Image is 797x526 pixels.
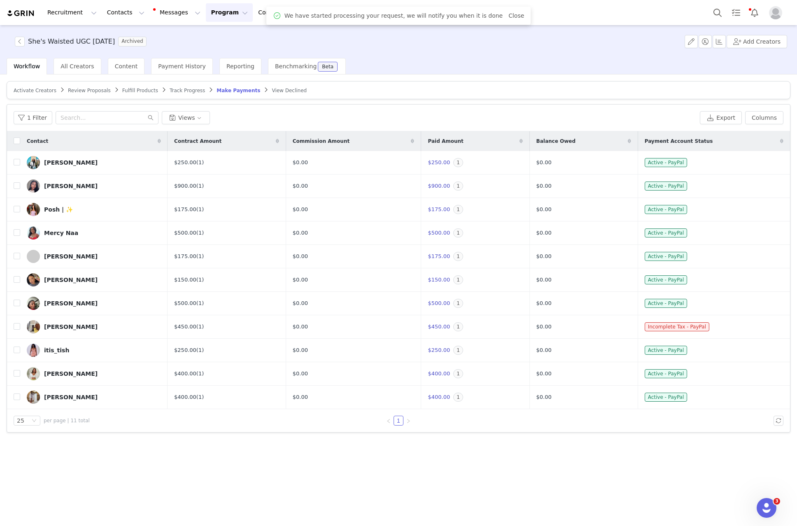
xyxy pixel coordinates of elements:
[536,323,552,331] span: $0.00
[536,393,552,401] span: $0.00
[645,158,687,167] span: Active - PayPal
[27,137,48,145] span: Contact
[44,300,98,307] div: [PERSON_NAME]
[284,12,503,20] span: We have started processing your request, we will notify you when it is done
[196,300,204,306] a: (1)
[27,250,161,263] a: [PERSON_NAME]
[27,273,161,286] a: [PERSON_NAME]
[32,418,37,424] i: icon: down
[174,182,279,190] div: $900.00
[645,205,687,214] span: Active - PayPal
[453,299,463,308] span: 1
[196,159,204,165] a: (1)
[293,346,415,354] div: $0.00
[115,63,138,70] span: Content
[383,3,430,22] a: Community
[745,111,783,124] button: Columns
[298,3,350,22] button: Reporting
[148,115,154,121] i: icon: search
[27,344,40,357] img: 4968fe6c-eee1-4b2c-a440-a7dfac24578f.jpg
[15,37,150,47] span: [object Object]
[428,159,450,165] span: $250.00
[150,3,205,22] button: Messages
[453,369,463,378] span: 1
[428,253,450,259] span: $175.00
[428,370,450,377] span: $400.00
[44,183,98,189] div: [PERSON_NAME]
[196,253,204,259] a: (1)
[174,205,279,214] div: $175.00
[293,137,350,145] span: Commission Amount
[27,367,161,380] a: [PERSON_NAME]
[14,111,52,124] button: 1 Filter
[28,37,115,47] h3: She's Waisted UGC [DATE]
[174,393,279,401] div: $400.00
[293,229,415,237] div: $0.00
[162,111,210,124] button: Views
[14,88,56,93] span: Activate Creators
[44,277,98,283] div: [PERSON_NAME]
[536,299,552,307] span: $0.00
[27,156,40,169] img: 03797b55-5f72-4b6f-a250-fe469cd4df51--s.jpg
[645,252,687,261] span: Active - PayPal
[44,347,69,354] div: itis_tish
[453,252,463,261] span: 1
[293,370,415,378] div: $0.00
[536,137,576,145] span: Balance Owed
[14,63,40,70] span: Workflow
[196,206,204,212] a: (1)
[453,346,463,355] span: 1
[272,88,307,93] span: View Declined
[170,88,205,93] span: Track Progress
[536,252,552,261] span: $0.00
[428,277,450,283] span: $150.00
[536,182,552,190] span: $0.00
[322,64,333,69] div: Beta
[764,6,790,19] button: Profile
[428,347,450,353] span: $250.00
[453,228,463,237] span: 1
[645,228,687,237] span: Active - PayPal
[394,416,403,426] li: 1
[394,416,403,425] a: 1
[206,3,253,22] button: Program
[769,6,782,19] img: placeholder-profile.jpg
[61,63,94,70] span: All Creators
[27,344,161,357] a: itis_tish
[386,419,391,424] i: icon: left
[196,394,204,400] a: (1)
[44,394,98,400] div: [PERSON_NAME]
[645,299,687,308] span: Active - PayPal
[174,158,279,167] div: $250.00
[196,324,204,330] a: (1)
[27,179,40,193] img: 12ae54bc-fba9-4674-9d2a-cec42ded629c.jpg
[174,346,279,354] div: $250.00
[122,88,158,93] span: Fulfill Products
[27,320,40,333] img: f9b33139-18d7-495e-8f31-8b6fdebba122--s.jpg
[293,205,415,214] div: $0.00
[196,183,204,189] a: (1)
[536,205,552,214] span: $0.00
[508,12,524,19] a: Close
[645,137,713,145] span: Payment Account Status
[44,370,98,377] div: [PERSON_NAME]
[453,205,463,214] span: 1
[293,158,415,167] div: $0.00
[44,253,98,260] div: [PERSON_NAME]
[406,419,411,424] i: icon: right
[56,111,158,124] input: Search...
[293,276,415,284] div: $0.00
[293,323,415,331] div: $0.00
[158,63,206,70] span: Payment History
[428,230,450,236] span: $500.00
[453,275,463,284] span: 1
[44,417,90,424] span: per page | 11 total
[253,3,298,22] button: Content
[174,276,279,284] div: $150.00
[746,3,764,22] button: Notifications
[293,182,415,190] div: $0.00
[645,369,687,378] span: Active - PayPal
[27,226,161,240] a: Mercy Naa
[7,9,35,17] img: grin logo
